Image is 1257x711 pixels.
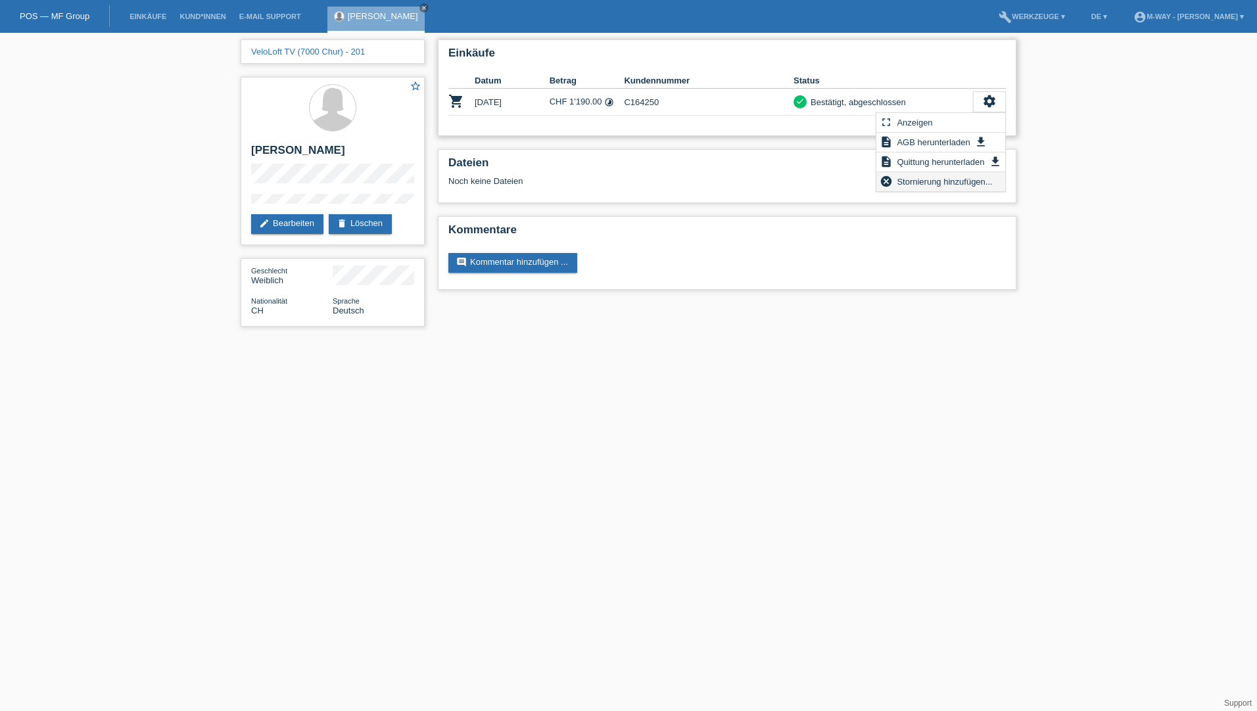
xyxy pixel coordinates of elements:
[251,265,333,285] div: Weiblich
[251,214,323,234] a: editBearbeiten
[421,5,427,11] i: close
[251,306,264,315] span: Schweiz
[233,12,308,20] a: E-Mail Support
[251,297,287,305] span: Nationalität
[448,176,850,186] div: Noch keine Dateien
[251,144,414,164] h2: [PERSON_NAME]
[807,95,906,109] div: Bestätigt, abgeschlossen
[456,257,467,267] i: comment
[974,135,987,149] i: get_app
[1127,12,1250,20] a: account_circlem-way - [PERSON_NAME] ▾
[880,116,893,129] i: fullscreen
[448,156,1006,176] h2: Dateien
[259,218,270,229] i: edit
[992,12,1072,20] a: buildWerkzeuge ▾
[604,97,614,107] i: 24 Raten
[173,12,232,20] a: Kund*innen
[333,306,364,315] span: Deutsch
[251,47,365,57] a: VeloLoft TV (7000 Chur) - 201
[550,89,625,116] td: CHF 1'190.00
[123,12,173,20] a: Einkäufe
[448,47,1006,66] h2: Einkäufe
[982,94,997,108] i: settings
[448,223,1006,243] h2: Kommentare
[895,114,934,130] span: Anzeigen
[624,73,794,89] th: Kundennummer
[1133,11,1147,24] i: account_circle
[410,80,421,94] a: star_border
[329,214,392,234] a: deleteLöschen
[895,134,972,150] span: AGB herunterladen
[337,218,347,229] i: delete
[448,253,577,273] a: commentKommentar hinzufügen ...
[475,89,550,116] td: [DATE]
[333,297,360,305] span: Sprache
[20,11,89,21] a: POS — MF Group
[795,97,805,106] i: check
[251,267,287,275] span: Geschlecht
[1085,12,1114,20] a: DE ▾
[1224,699,1252,708] a: Support
[880,135,893,149] i: description
[624,89,794,116] td: C164250
[348,11,418,21] a: [PERSON_NAME]
[448,93,464,109] i: POSP00025062
[550,73,625,89] th: Betrag
[410,80,421,92] i: star_border
[999,11,1012,24] i: build
[419,3,429,12] a: close
[794,73,973,89] th: Status
[475,73,550,89] th: Datum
